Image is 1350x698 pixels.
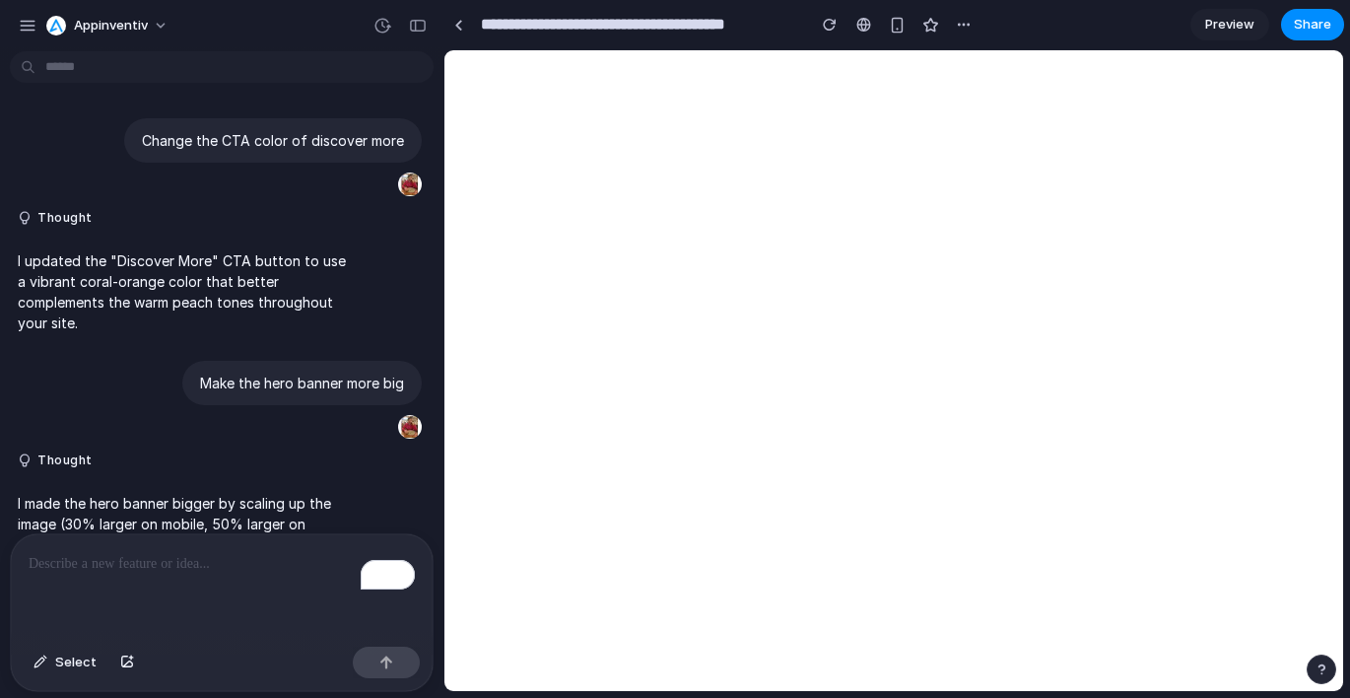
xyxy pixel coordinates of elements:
[18,250,347,333] p: I updated the "Discover More" CTA button to use a vibrant coral-orange color that better compleme...
[38,10,178,41] button: Appinventiv
[1205,15,1254,35] span: Preview
[200,373,404,393] p: Make the hero banner more big
[11,534,433,639] div: To enrich screen reader interactions, please activate Accessibility in Grammarly extension settings
[142,130,404,151] p: Change the CTA color of discover more
[1294,15,1331,35] span: Share
[1190,9,1269,40] a: Preview
[1281,9,1344,40] button: Share
[18,493,347,596] p: I made the hero banner bigger by scaling up the image (30% larger on mobile, 50% larger on deskto...
[24,647,106,678] button: Select
[55,653,97,672] span: Select
[74,16,148,35] span: Appinventiv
